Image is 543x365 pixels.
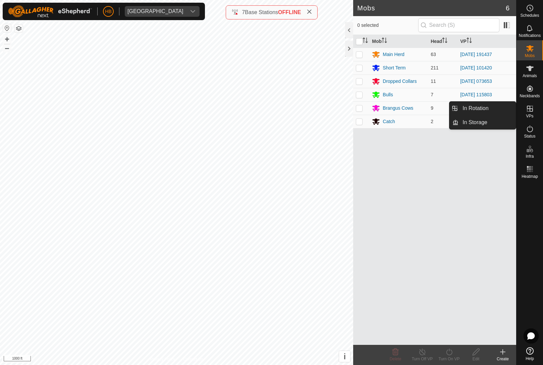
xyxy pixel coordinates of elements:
span: In Rotation [463,104,488,112]
div: dropdown trigger [186,6,200,17]
div: Create [489,356,516,362]
div: Brangus Cows [383,105,413,112]
span: Status [524,134,535,138]
span: i [343,352,346,361]
span: 6 [506,3,509,13]
a: [DATE] 191437 [460,52,492,57]
input: Search (S) [418,18,499,32]
span: 0 selected [357,22,418,29]
div: Turn Off VP [409,356,436,362]
p-sorticon: Activate to sort [363,39,368,44]
div: Bulls [383,91,393,98]
span: 11 [431,79,436,84]
span: Base Stations [245,9,278,15]
div: Short Term [383,64,405,71]
p-sorticon: Activate to sort [467,39,472,44]
div: Turn On VP [436,356,463,362]
a: [DATE] 073653 [460,79,492,84]
span: 211 [431,65,438,70]
div: Dropped Collars [383,78,417,85]
span: Notifications [519,34,541,38]
span: Animals [523,74,537,78]
div: Catch [383,118,395,125]
span: Delete [390,357,401,361]
h2: Mobs [357,4,506,12]
p-sorticon: Activate to sort [382,39,387,44]
button: – [3,44,11,52]
span: Heatmap [522,174,538,178]
li: In Rotation [449,102,516,115]
th: Mob [369,35,428,48]
a: In Rotation [458,102,516,115]
span: Neckbands [520,94,540,98]
button: i [339,351,350,362]
div: Edit [463,356,489,362]
th: VP [457,35,516,48]
th: Head [428,35,457,48]
span: 7 [431,92,433,97]
a: Contact Us [183,356,203,362]
span: Help [526,357,534,361]
span: 7 [242,9,245,15]
span: In Storage [463,118,487,126]
div: [GEOGRAPHIC_DATA] [127,9,183,14]
a: Help [517,345,543,363]
button: Reset Map [3,24,11,32]
span: VPs [526,114,533,118]
span: Schedules [520,13,539,17]
span: Infra [526,154,534,158]
li: In Storage [449,116,516,129]
span: OFFLINE [278,9,301,15]
p-sorticon: Activate to sort [442,39,447,44]
img: Gallagher Logo [8,5,92,17]
span: HB [105,8,111,15]
span: Visnaga Ranch [125,6,186,17]
span: 9 [431,105,433,111]
a: Privacy Policy [150,356,175,362]
span: 2 [431,119,433,124]
button: + [3,35,11,43]
button: Map Layers [15,24,23,33]
div: Main Herd [383,51,404,58]
a: [DATE] 115803 [460,92,492,97]
span: 63 [431,52,436,57]
span: Mobs [525,54,535,58]
a: In Storage [458,116,516,129]
a: [DATE] 101420 [460,65,492,70]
